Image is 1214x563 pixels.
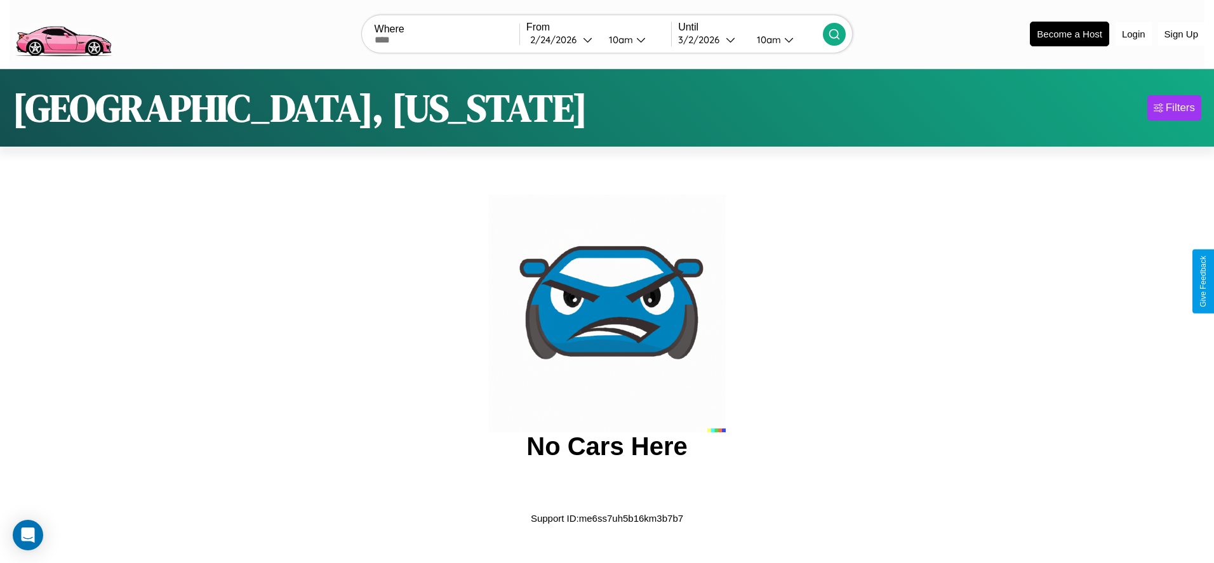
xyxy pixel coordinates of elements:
div: 10am [603,34,636,46]
button: 10am [599,33,671,46]
div: 10am [750,34,784,46]
div: 3 / 2 / 2026 [678,34,726,46]
div: Open Intercom Messenger [13,520,43,550]
h2: No Cars Here [526,432,687,461]
div: 2 / 24 / 2026 [530,34,583,46]
button: 2/24/2026 [526,33,599,46]
img: car [488,195,726,432]
button: Sign Up [1158,22,1204,46]
label: Until [678,22,823,33]
div: Filters [1166,102,1195,114]
button: Become a Host [1030,22,1109,46]
button: Filters [1147,95,1201,121]
img: logo [10,6,117,60]
p: Support ID: me6ss7uh5b16km3b7b7 [531,510,683,527]
label: From [526,22,671,33]
button: Login [1116,22,1152,46]
div: Give Feedback [1199,256,1208,307]
button: 10am [747,33,823,46]
label: Where [375,23,519,35]
h1: [GEOGRAPHIC_DATA], [US_STATE] [13,82,587,134]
